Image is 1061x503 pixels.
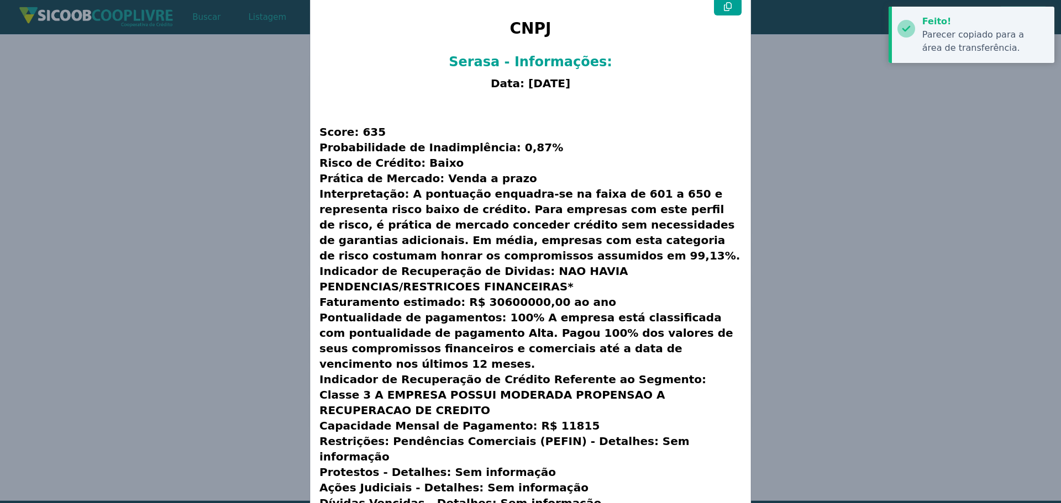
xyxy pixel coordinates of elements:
[319,76,742,91] h3: Data: [DATE]
[319,15,742,48] h1: CNPJ
[922,15,1046,28] div: Feito!
[319,53,742,72] h2: Serasa - Informações:
[922,28,1046,55] div: Parecer copiado para a área de transferência.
